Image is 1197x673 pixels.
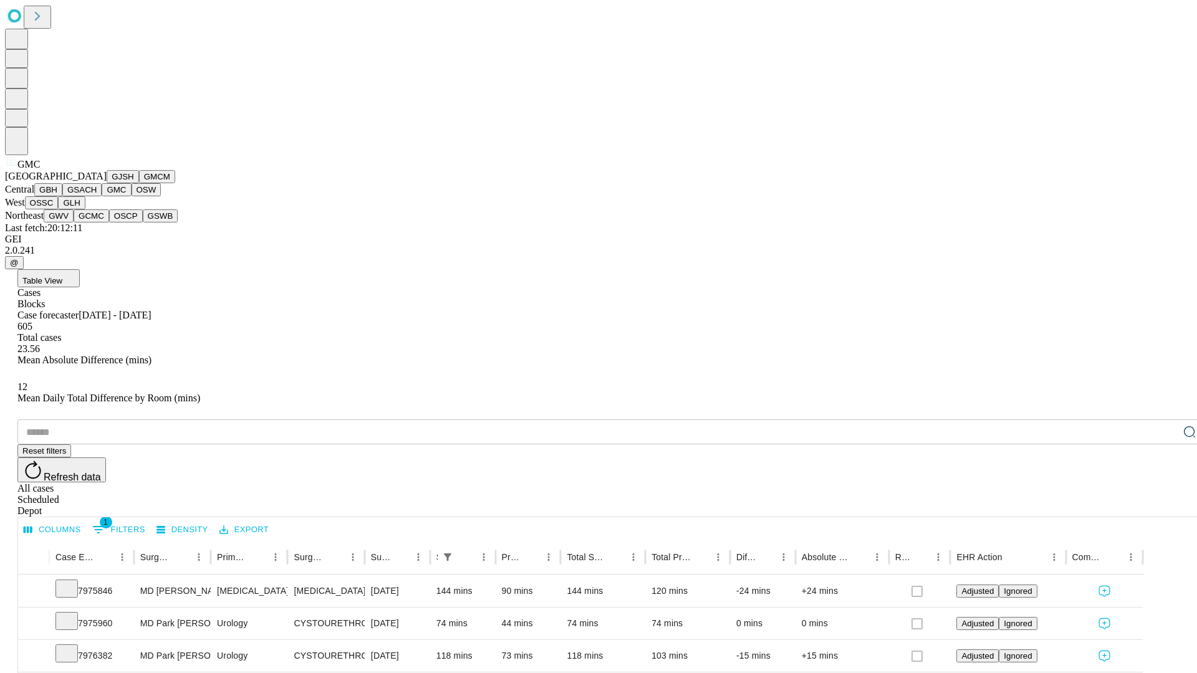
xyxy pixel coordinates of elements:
div: 7975846 [55,575,128,607]
button: Adjusted [956,617,999,630]
div: 74 mins [651,608,724,639]
div: Absolute Difference [802,552,850,562]
button: Adjusted [956,649,999,662]
div: Surgeon Name [140,552,171,562]
span: Adjusted [961,586,994,596]
button: Table View [17,269,80,287]
span: West [5,197,25,208]
span: GMC [17,159,40,169]
div: 74 mins [436,608,489,639]
span: Case forecaster [17,310,79,320]
button: Export [216,520,272,540]
div: 44 mins [502,608,555,639]
button: Sort [249,548,267,566]
button: Sort [692,548,709,566]
span: Mean Absolute Difference (mins) [17,355,151,365]
div: 144 mins [567,575,639,607]
button: GLH [58,196,85,209]
div: GEI [5,234,1192,245]
button: Sort [1105,548,1122,566]
button: Menu [709,548,727,566]
button: Menu [868,548,886,566]
button: Menu [540,548,557,566]
div: +15 mins [802,640,883,672]
button: Sort [392,548,410,566]
div: CYSTOURETHROSCOPY WITH IRRIGATION AND EVACUATION OF CLOTS [294,640,358,672]
button: GCMC [74,209,109,222]
button: Sort [1004,548,1021,566]
div: EHR Action [956,552,1002,562]
div: 103 mins [651,640,724,672]
div: 118 mins [567,640,639,672]
button: OSCP [109,209,143,222]
button: Menu [930,548,947,566]
span: Adjusted [961,619,994,628]
span: Total cases [17,332,61,343]
button: GWV [44,209,74,222]
span: [GEOGRAPHIC_DATA] [5,171,107,181]
span: 605 [17,321,32,332]
button: Menu [1046,548,1063,566]
button: Ignored [999,585,1037,598]
div: Total Scheduled Duration [567,552,606,562]
div: 74 mins [567,608,639,639]
span: Mean Daily Total Difference by Room (mins) [17,393,200,403]
button: Sort [458,548,475,566]
button: GMC [102,183,131,196]
div: 0 mins [802,608,883,639]
button: Menu [190,548,208,566]
button: Menu [775,548,792,566]
span: Central [5,184,34,194]
button: Sort [327,548,344,566]
div: Primary Service [217,552,248,562]
div: Predicted In Room Duration [502,552,522,562]
button: Density [153,520,211,540]
div: Total Predicted Duration [651,552,691,562]
div: MD Park [PERSON_NAME] [140,640,204,672]
div: Difference [736,552,756,562]
button: Refresh data [17,457,106,482]
div: 144 mins [436,575,489,607]
div: [MEDICAL_DATA] [217,575,281,607]
button: Show filters [439,548,456,566]
div: [DATE] [371,575,424,607]
span: Last fetch: 20:12:11 [5,222,82,233]
button: Menu [1122,548,1140,566]
div: Surgery Name [294,552,325,562]
button: Sort [607,548,625,566]
span: @ [10,258,19,267]
span: 23.56 [17,343,40,354]
button: GMCM [139,170,175,183]
span: Ignored [1004,619,1032,628]
div: 7975960 [55,608,128,639]
button: Sort [173,548,190,566]
button: Menu [113,548,131,566]
div: +24 mins [802,575,883,607]
div: [MEDICAL_DATA] WITH CHOLANGIOGRAM [294,575,358,607]
div: Urology [217,640,281,672]
div: MD Park [PERSON_NAME] [140,608,204,639]
button: Expand [24,646,43,667]
button: OSSC [25,196,59,209]
span: [DATE] - [DATE] [79,310,151,320]
div: 0 mins [736,608,789,639]
button: Menu [410,548,427,566]
span: Ignored [1004,651,1032,661]
span: Adjusted [961,651,994,661]
button: Menu [625,548,642,566]
button: Expand [24,613,43,635]
span: Table View [22,276,62,285]
button: Ignored [999,617,1037,630]
button: Menu [267,548,284,566]
button: GJSH [107,170,139,183]
div: Urology [217,608,281,639]
div: [DATE] [371,608,424,639]
div: Scheduled In Room Duration [436,552,438,562]
div: -15 mins [736,640,789,672]
button: Sort [912,548,930,566]
div: Case Epic Id [55,552,95,562]
button: Reset filters [17,444,71,457]
span: 12 [17,381,27,392]
span: Ignored [1004,586,1032,596]
span: Reset filters [22,446,66,456]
